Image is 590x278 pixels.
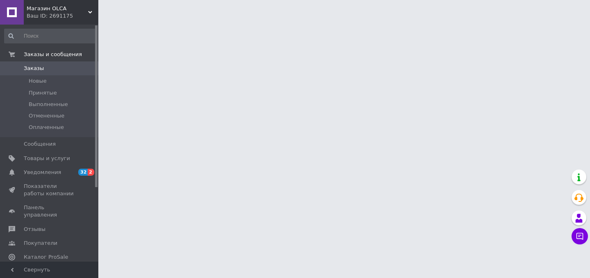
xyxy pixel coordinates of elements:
span: Заказы [24,65,44,72]
span: Оплаченные [29,124,64,131]
span: Сообщения [24,140,56,148]
input: Поиск [4,29,97,43]
span: 32 [78,169,88,176]
span: Покупатели [24,240,57,247]
span: Выполненные [29,101,68,108]
span: Каталог ProSale [24,253,68,261]
span: Панель управления [24,204,76,219]
div: Ваш ID: 2691175 [27,12,98,20]
span: Уведомления [24,169,61,176]
span: Отзывы [24,226,45,233]
span: Принятые [29,89,57,97]
span: Показатели работы компании [24,183,76,197]
span: 2 [88,169,94,176]
span: Отмененные [29,112,64,120]
span: Магазин OLCA [27,5,88,12]
span: Товары и услуги [24,155,70,162]
span: Новые [29,77,47,85]
span: Заказы и сообщения [24,51,82,58]
button: Чат с покупателем [572,228,588,244]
